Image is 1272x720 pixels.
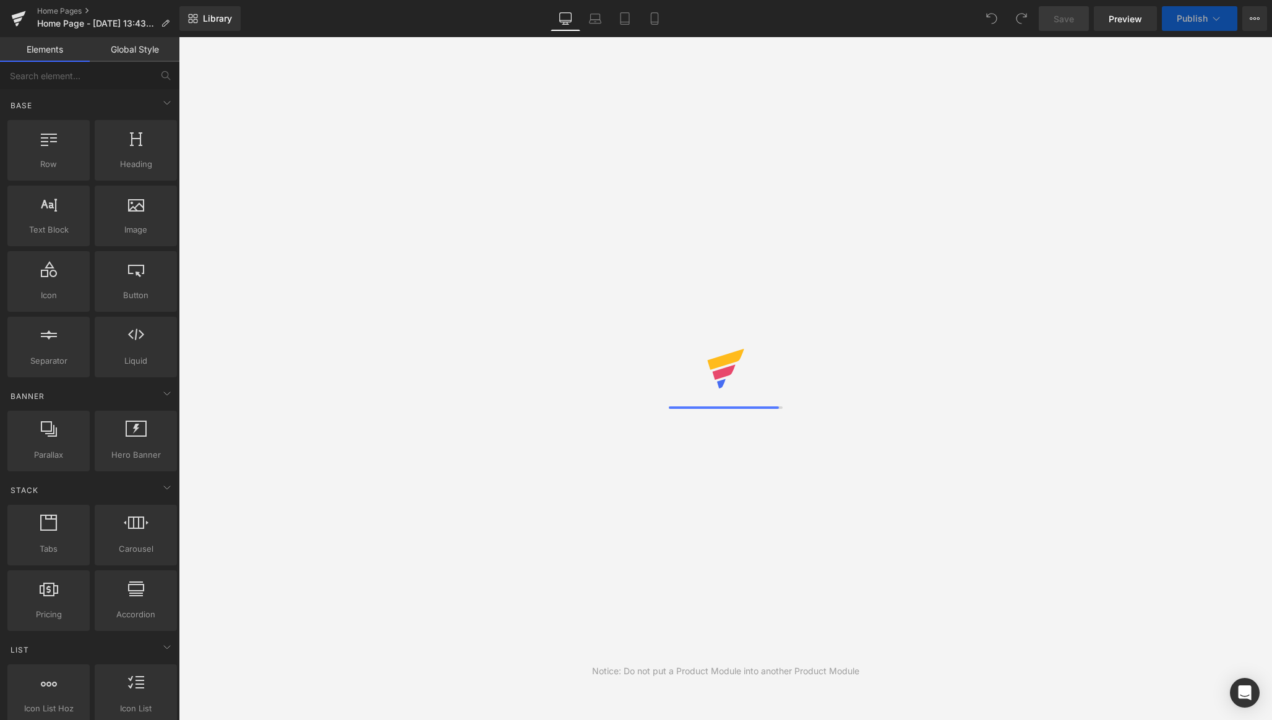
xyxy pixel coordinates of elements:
[11,158,86,171] span: Row
[98,289,173,302] span: Button
[979,6,1004,31] button: Undo
[640,6,669,31] a: Mobile
[11,289,86,302] span: Icon
[9,644,30,656] span: List
[1109,12,1142,25] span: Preview
[37,6,179,16] a: Home Pages
[1162,6,1237,31] button: Publish
[11,608,86,621] span: Pricing
[592,664,859,678] div: Notice: Do not put a Product Module into another Product Module
[9,390,46,402] span: Banner
[98,608,173,621] span: Accordion
[90,37,179,62] a: Global Style
[1094,6,1157,31] a: Preview
[98,542,173,555] span: Carousel
[11,448,86,461] span: Parallax
[11,542,86,555] span: Tabs
[98,448,173,461] span: Hero Banner
[11,702,86,715] span: Icon List Hoz
[179,6,241,31] a: New Library
[551,6,580,31] a: Desktop
[11,223,86,236] span: Text Block
[1242,6,1267,31] button: More
[98,354,173,367] span: Liquid
[98,702,173,715] span: Icon List
[98,223,173,236] span: Image
[580,6,610,31] a: Laptop
[98,158,173,171] span: Heading
[1054,12,1074,25] span: Save
[9,484,40,496] span: Stack
[11,354,86,367] span: Separator
[37,19,156,28] span: Home Page - [DATE] 13:43:17
[203,13,232,24] span: Library
[1177,14,1208,24] span: Publish
[610,6,640,31] a: Tablet
[1230,678,1260,708] div: Open Intercom Messenger
[1009,6,1034,31] button: Redo
[9,100,33,111] span: Base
